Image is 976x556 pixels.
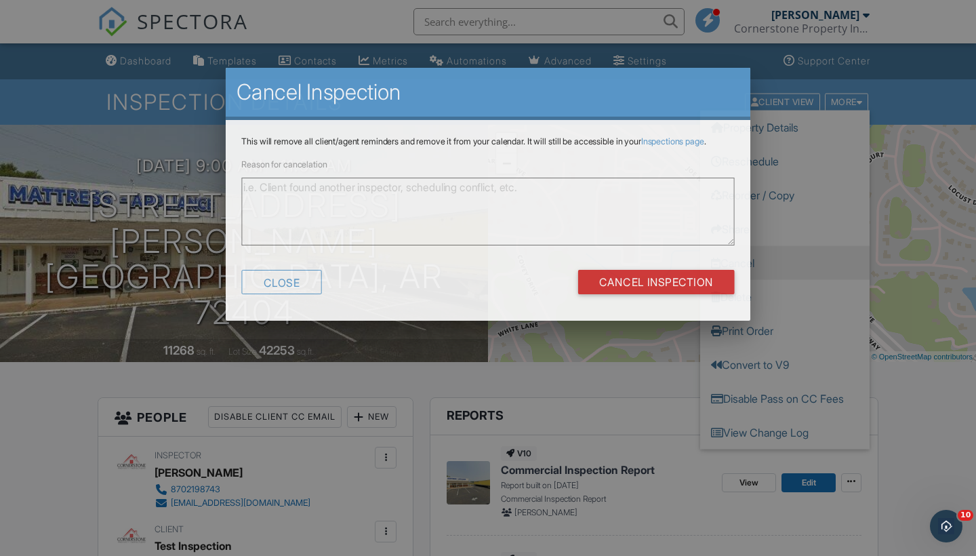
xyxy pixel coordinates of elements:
label: Reason for cancelation [241,159,327,169]
p: This will remove all client/agent reminders and remove it from your calendar. It will still be ac... [241,136,734,147]
a: Inspections page [641,136,704,146]
div: Close [241,269,321,294]
span: 10 [958,510,973,521]
iframe: Intercom live chat [930,510,962,542]
input: Cancel Inspection [577,269,734,294]
h2: Cancel Inspection [237,79,740,106]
